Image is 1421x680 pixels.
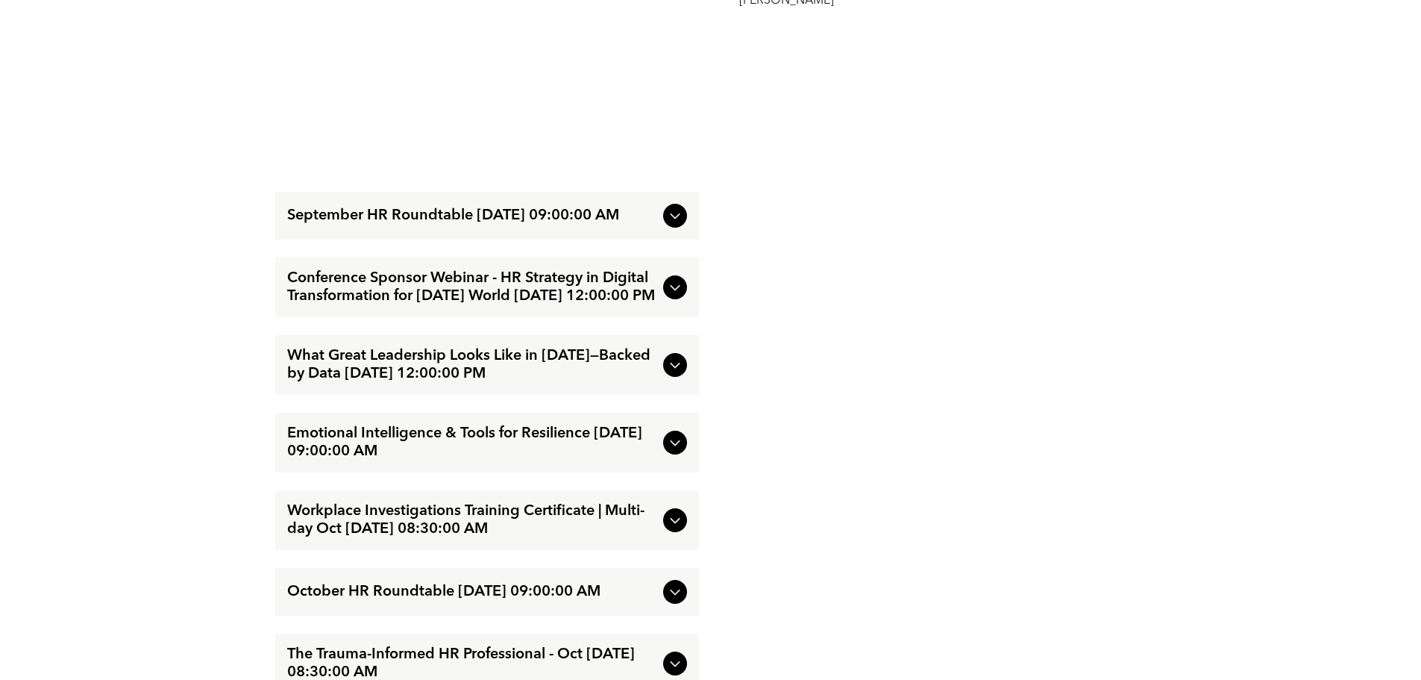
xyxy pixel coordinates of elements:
span: Conference Sponsor Webinar - HR Strategy in Digital Transformation for [DATE] World [DATE] 12:00:... [287,269,657,305]
span: September HR Roundtable [DATE] 09:00:00 AM [287,207,657,225]
span: Workplace Investigations Training Certificate | Multi-day Oct [DATE] 08:30:00 AM [287,502,657,538]
span: October HR Roundtable [DATE] 09:00:00 AM [287,583,657,601]
span: Emotional Intelligence & Tools for Resilience [DATE] 09:00:00 AM [287,425,657,461]
span: What Great Leadership Looks Like in [DATE]—Backed by Data [DATE] 12:00:00 PM [287,347,657,383]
